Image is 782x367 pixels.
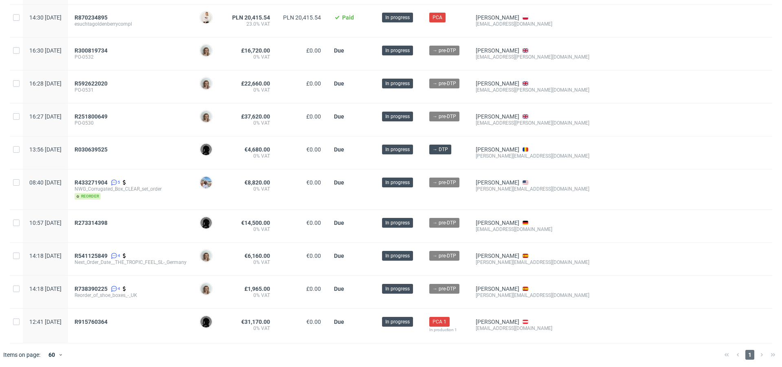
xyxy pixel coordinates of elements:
a: R915760364 [75,319,109,325]
span: 4 [118,253,120,259]
span: R030639525 [75,146,108,153]
span: £1,965.00 [244,286,270,292]
span: → pre-DTP [433,113,456,120]
span: Due [334,319,344,325]
a: 4 [109,286,120,292]
span: 14:30 [DATE] [29,14,62,21]
img: Mari Fok [200,12,212,23]
img: Monika Poźniak [200,78,212,89]
a: [PERSON_NAME] [476,179,519,186]
span: 0% VAT [232,87,270,93]
span: R541125849 [75,253,108,259]
span: → pre-DTP [433,285,456,292]
div: [EMAIL_ADDRESS][DOMAIN_NAME] [476,21,589,27]
div: [EMAIL_ADDRESS][PERSON_NAME][DOMAIN_NAME] [476,87,589,93]
span: 16:30 [DATE] [29,47,62,54]
span: 23.0% VAT [232,21,270,27]
a: [PERSON_NAME] [476,80,519,87]
a: [PERSON_NAME] [476,113,519,120]
span: Due [334,179,344,186]
span: £0.00 [306,286,321,292]
span: Due [334,220,344,226]
a: R592622020 [75,80,109,87]
img: Marta Kozłowska [200,177,212,188]
span: Reorder_of_shoe_boxes_-_UK [75,292,187,299]
span: R592622020 [75,80,108,87]
span: NWG_Corrugated_Box_CLEAR_set_order [75,186,187,192]
span: → pre-DTP [433,47,456,54]
span: Due [334,80,344,87]
span: R870234895 [75,14,108,21]
span: 16:27 [DATE] [29,113,62,120]
a: R251800649 [75,113,109,120]
span: Next_Order_Date__THE_TROPIC_FEEL_SL-_Germany [75,259,187,266]
a: R433271904 [75,179,109,186]
span: £37,620.00 [241,113,270,120]
img: Monika Poźniak [200,45,212,56]
a: [PERSON_NAME] [476,286,519,292]
span: esuchtagoldenberrycompl [75,21,187,27]
span: Due [334,253,344,259]
span: R433271904 [75,179,108,186]
span: Due [334,113,344,120]
span: R300819734 [75,47,108,54]
span: R915760364 [75,319,108,325]
span: In progress [385,14,410,21]
a: R300819734 [75,47,109,54]
span: → pre-DTP [433,80,456,87]
span: 14:18 [DATE] [29,253,62,259]
span: £0.00 [306,113,321,120]
img: Dawid Urbanowicz [200,144,212,155]
span: In progress [385,318,410,325]
a: [PERSON_NAME] [476,146,519,153]
span: In progress [385,146,410,153]
span: €14,500.00 [241,220,270,226]
a: R273314398 [75,220,109,226]
span: 5 [118,179,120,186]
span: 08:40 [DATE] [29,179,62,186]
span: In progress [385,252,410,259]
span: 1 [745,350,754,360]
span: 4 [118,286,120,292]
span: In progress [385,113,410,120]
span: 0% VAT [232,120,270,126]
span: R251800649 [75,113,108,120]
span: €8,820.00 [244,179,270,186]
img: Monika Poźniak [200,283,212,294]
span: In progress [385,80,410,87]
span: 13:56 [DATE] [29,146,62,153]
div: [EMAIL_ADDRESS][DOMAIN_NAME] [476,226,589,233]
span: 0% VAT [232,226,270,233]
span: Due [334,146,344,153]
span: 14:18 [DATE] [29,286,62,292]
span: reorder [75,193,101,200]
span: PO-0530 [75,120,187,126]
span: 0% VAT [232,186,270,192]
span: → pre-DTP [433,252,456,259]
span: Due [334,286,344,292]
span: €31,170.00 [241,319,270,325]
span: €4,680.00 [244,146,270,153]
span: 0% VAT [232,292,270,299]
span: Due [334,47,344,54]
span: PCA 1 [433,318,446,325]
span: €0.00 [306,220,321,226]
span: PO-0532 [75,54,187,60]
span: Items on page: [3,351,40,359]
a: [PERSON_NAME] [476,253,519,259]
span: £0.00 [306,47,321,54]
div: [EMAIL_ADDRESS][DOMAIN_NAME] [476,325,589,332]
span: 0% VAT [232,54,270,60]
a: R738390225 [75,286,109,292]
span: 0% VAT [232,325,270,332]
div: [EMAIL_ADDRESS][PERSON_NAME][DOMAIN_NAME] [476,54,589,60]
a: R870234895 [75,14,109,21]
span: PCA [433,14,442,21]
span: PO-0531 [75,87,187,93]
div: [PERSON_NAME][EMAIL_ADDRESS][DOMAIN_NAME] [476,259,589,266]
span: €0.00 [306,146,321,153]
span: £0.00 [306,80,321,87]
span: PLN 20,415.54 [283,14,321,21]
div: [PERSON_NAME][EMAIL_ADDRESS][DOMAIN_NAME] [476,153,589,159]
a: [PERSON_NAME] [476,47,519,54]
